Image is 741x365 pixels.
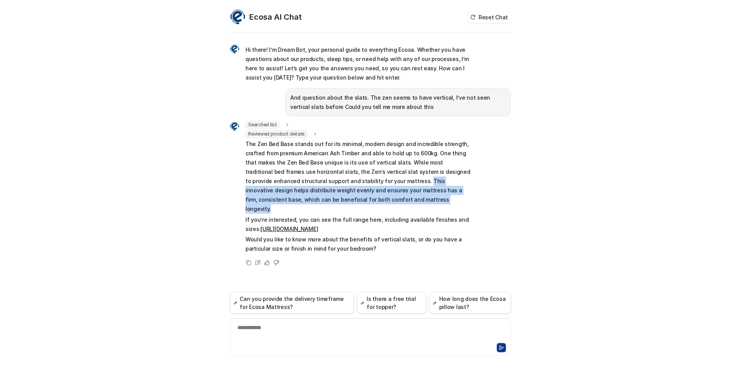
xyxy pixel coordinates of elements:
p: Hi there! I’m Dream Bot, your personal guide to everything Ecosa. Whether you have questions abou... [245,45,471,82]
button: Can you provide the delivery timeframe for Ecosa Mattress? [230,292,354,314]
a: [URL][DOMAIN_NAME] [261,226,318,232]
h2: Ecosa AI Chat [249,12,302,22]
p: Would you like to know more about the benefits of vertical slats, or do you have a particular siz... [245,235,471,253]
p: If you’re interested, you can see the full range here, including available finishes and sizes: [245,215,471,234]
span: Searched list [245,121,280,129]
p: And question about the slats. The zen seems to have vertical, I’ve not seen vertical slats before... [290,93,506,112]
img: Widget [230,122,239,131]
span: Reviewed product details [245,130,308,138]
p: The Zen Bed Base stands out for its minimal, modern design and incredible strength, crafted from ... [245,139,471,214]
button: Reset Chat [468,12,511,23]
button: How long does the Ecosa pillow last? [429,292,511,314]
button: Is there a free trial for topper? [357,292,426,314]
img: Widget [230,9,245,25]
img: Widget [230,44,239,54]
